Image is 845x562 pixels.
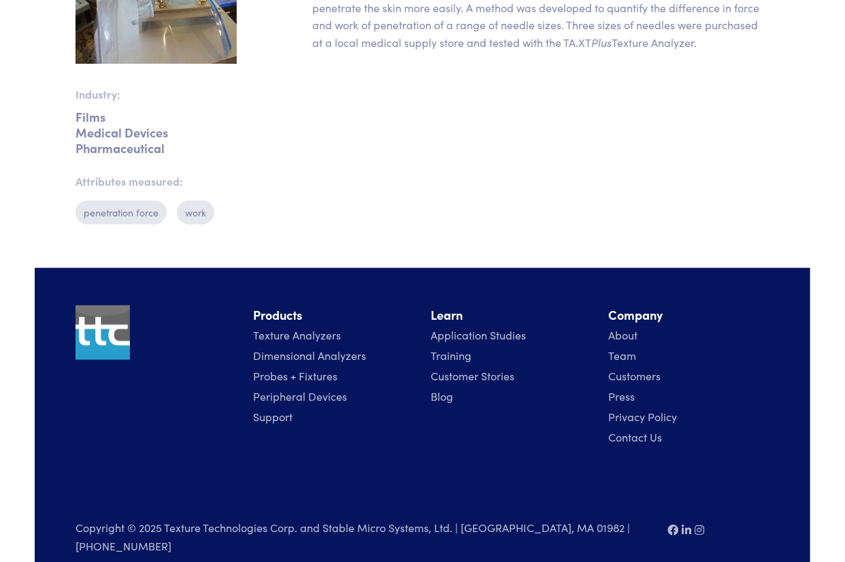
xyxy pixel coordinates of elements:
p: penetration force [76,201,167,224]
a: [PHONE_NUMBER] [76,538,171,553]
p: Industry: [76,86,237,103]
a: Probes + Fixtures [253,368,337,383]
a: Training [431,348,471,363]
a: Texture Analyzers [253,327,341,342]
p: Attributes measured: [76,173,237,191]
a: Press [608,389,635,403]
p: work [177,201,214,224]
p: Pharmaceutical [76,146,237,150]
a: Customer Stories [431,368,514,383]
a: Blog [431,389,453,403]
li: Company [608,305,769,325]
a: About [608,327,637,342]
p: Medical Devices [76,130,237,135]
a: Application Studies [431,327,526,342]
a: Privacy Policy [608,409,677,424]
a: Team [608,348,636,363]
p: Copyright © 2025 Texture Technologies Corp. and Stable Micro Systems, Ltd. | [GEOGRAPHIC_DATA], M... [76,519,651,555]
a: Support [253,409,293,424]
em: Plus [591,35,612,50]
a: Contact Us [608,429,662,444]
img: ttc_logo_1x1_v1.0.png [76,305,130,360]
a: Peripheral Devices [253,389,347,403]
a: Customers [608,368,661,383]
li: Products [253,305,414,325]
a: Dimensional Analyzers [253,348,366,363]
p: Films [76,114,237,119]
li: Learn [431,305,592,325]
